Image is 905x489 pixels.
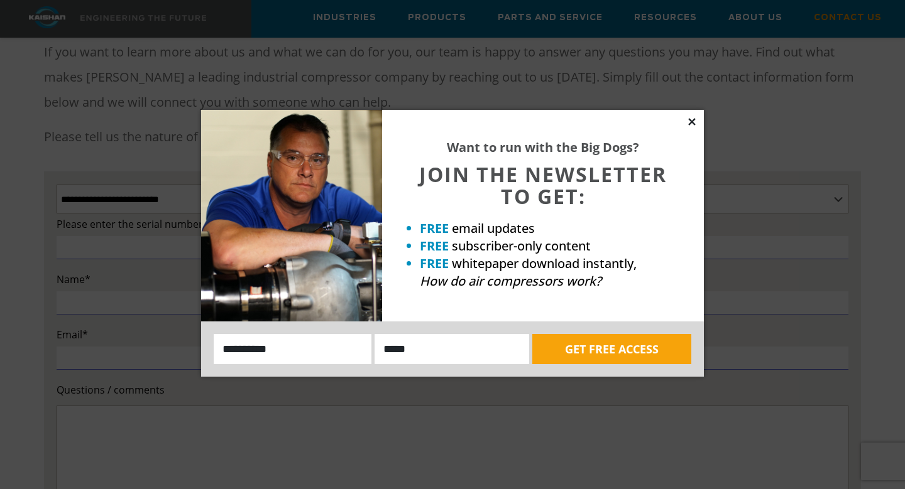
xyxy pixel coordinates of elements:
[532,334,691,364] button: GET FREE ACCESS
[452,255,637,272] span: whitepaper download instantly,
[447,139,639,156] strong: Want to run with the Big Dogs?
[452,237,591,254] span: subscriber-only content
[686,116,698,127] button: Close
[420,237,449,254] strong: FREE
[419,161,667,210] span: JOIN THE NEWSLETTER TO GET:
[420,255,449,272] strong: FREE
[420,220,449,237] strong: FREE
[452,220,535,237] span: email updates
[214,334,371,364] input: Name:
[420,272,601,289] em: How do air compressors work?
[375,334,529,364] input: Email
